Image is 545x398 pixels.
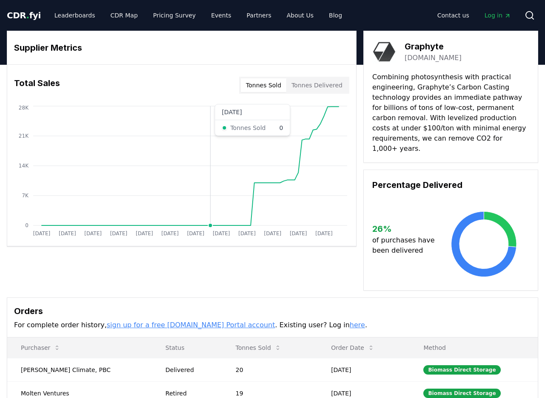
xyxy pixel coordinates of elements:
[165,389,215,398] div: Retired
[417,343,531,352] p: Method
[104,8,145,23] a: CDR Map
[372,179,529,191] h3: Percentage Delivered
[84,231,102,236] tspan: [DATE]
[431,8,476,23] a: Contact us
[322,8,349,23] a: Blog
[14,305,531,317] h3: Orders
[324,339,381,356] button: Order Date
[136,231,153,236] tspan: [DATE]
[431,8,518,23] nav: Main
[317,358,410,381] td: [DATE]
[110,231,128,236] tspan: [DATE]
[187,231,205,236] tspan: [DATE]
[264,231,282,236] tspan: [DATE]
[48,8,102,23] a: Leaderboards
[33,231,51,236] tspan: [DATE]
[204,8,238,23] a: Events
[7,9,41,21] a: CDR.fyi
[478,8,518,23] a: Log in
[485,11,511,20] span: Log in
[165,366,215,374] div: Delivered
[59,231,76,236] tspan: [DATE]
[229,339,288,356] button: Tonnes Sold
[14,77,60,94] h3: Total Sales
[14,320,531,330] p: For complete order history, . Existing user? Log in .
[222,358,317,381] td: 20
[7,358,152,381] td: [PERSON_NAME] Climate, PBC
[423,365,500,375] div: Biomass Direct Storage
[286,78,348,92] button: Tonnes Delivered
[290,231,307,236] tspan: [DATE]
[280,8,320,23] a: About Us
[372,235,439,256] p: of purchases have been delivered
[405,40,462,53] h3: Graphyte
[238,231,256,236] tspan: [DATE]
[372,72,529,154] p: Combining photosynthesis with practical engineering, Graphyte’s Carbon Casting technology provide...
[161,231,179,236] tspan: [DATE]
[372,40,396,63] img: Graphyte-logo
[14,339,67,356] button: Purchaser
[19,105,29,111] tspan: 28K
[19,133,29,139] tspan: 21K
[26,10,29,20] span: .
[315,231,333,236] tspan: [DATE]
[146,8,203,23] a: Pricing Survey
[159,343,215,352] p: Status
[107,321,275,329] a: sign up for a free [DOMAIN_NAME] Portal account
[350,321,365,329] a: here
[213,231,230,236] tspan: [DATE]
[22,193,29,199] tspan: 7K
[14,41,349,54] h3: Supplier Metrics
[240,8,278,23] a: Partners
[7,10,41,20] span: CDR fyi
[423,389,500,398] div: Biomass Direct Storage
[372,222,439,235] h3: 26 %
[19,163,29,169] tspan: 14K
[48,8,349,23] nav: Main
[405,53,462,63] a: [DOMAIN_NAME]
[25,222,29,228] tspan: 0
[241,78,286,92] button: Tonnes Sold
